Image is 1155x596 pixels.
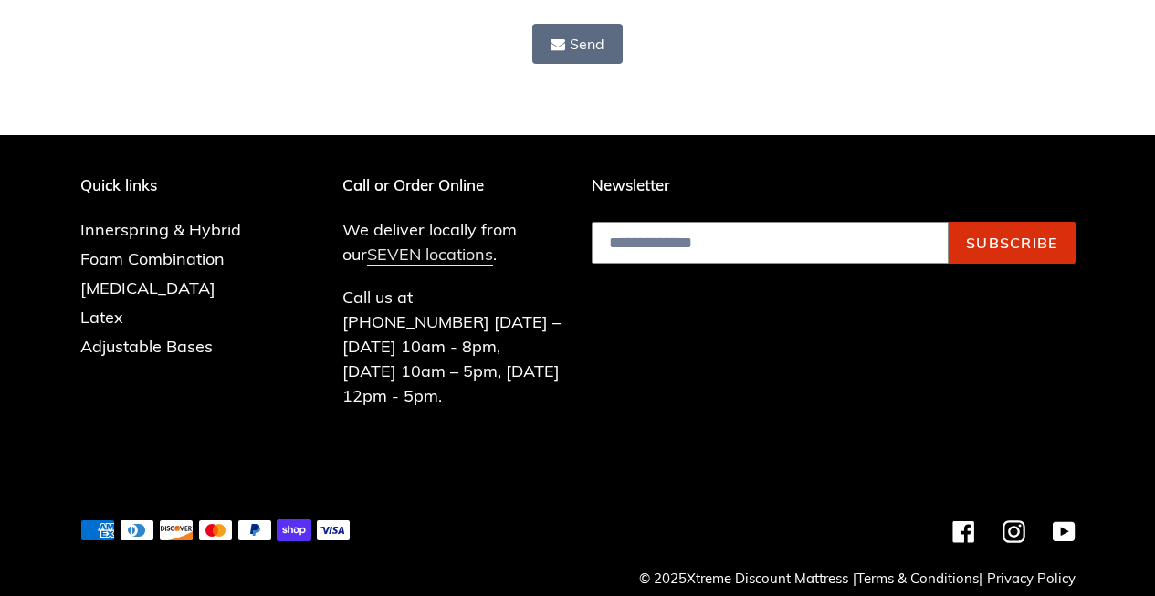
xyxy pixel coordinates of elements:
a: Terms & Conditions [856,570,979,587]
a: Adjustable Bases [80,336,213,357]
a: SEVEN locations [367,244,493,266]
a: Foam Combination [80,248,225,269]
button: Subscribe [949,222,1076,264]
small: © 2025 [639,570,848,587]
p: Call or Order Online [342,176,564,194]
span: Subscribe [966,234,1058,252]
a: Privacy Policy [987,570,1076,587]
small: | | [853,570,982,587]
button: Send [532,24,623,64]
a: [MEDICAL_DATA] [80,277,215,298]
p: We deliver locally from our . [342,217,564,267]
p: Call us at [PHONE_NUMBER] [DATE] – [DATE] 10am - 8pm, [DATE] 10am – 5pm, [DATE] 12pm - 5pm. [342,285,564,408]
a: Xtreme Discount Mattress [687,570,848,587]
input: Email address [592,222,949,264]
p: Newsletter [592,176,1076,194]
a: Innerspring & Hybrid [80,219,241,240]
p: Quick links [80,176,268,194]
a: Latex [80,307,123,328]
